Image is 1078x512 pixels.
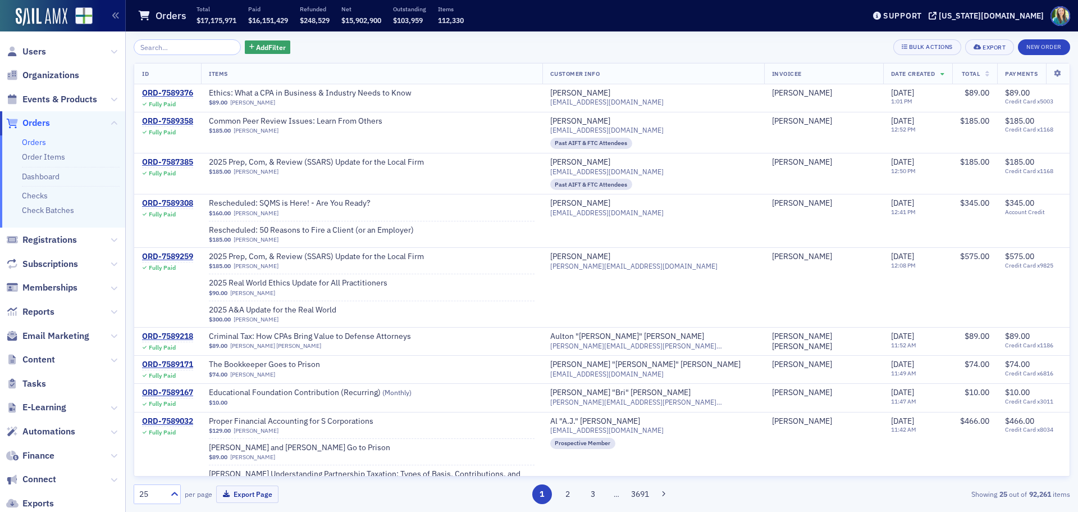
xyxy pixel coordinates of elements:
[142,198,193,209] a: ORD-7589308
[772,157,875,167] span: Glenn Blankinchip
[1005,157,1034,167] span: $185.00
[209,157,424,167] span: 2025 Prep, Com, & Review (SSARS) Update for the Local Firm
[209,443,390,453] span: Todd and Julie Chrisley Go to Prison
[300,16,330,25] span: $248,529
[1005,70,1038,78] span: Payments
[550,167,664,176] span: [EMAIL_ADDRESS][DOMAIN_NAME]
[209,210,231,217] span: $160.00
[209,225,414,235] a: Rescheduled: 50 Reasons to Fire a Client (or an Employer)
[209,305,350,315] a: 2025 A&A Update for the Real World
[772,360,875,370] span: Ben Adams
[22,378,46,390] span: Tasks
[772,88,832,98] div: [PERSON_NAME]
[22,234,77,246] span: Registrations
[209,88,412,98] a: Ethics: What a CPA in Business & Industry Needs to Know
[772,416,875,427] span: A.J. Reese
[6,117,50,129] a: Orders
[22,282,77,294] span: Memberships
[209,198,371,209] span: Rescheduled: SQMS is Here! - Are You Ready?
[142,157,193,167] a: ORD-7587385
[550,438,616,449] div: Prospective Member
[550,426,664,434] span: [EMAIL_ADDRESS][DOMAIN_NAME]
[234,236,278,243] a: [PERSON_NAME]
[772,416,832,427] div: [PERSON_NAME]
[550,88,610,98] a: [PERSON_NAME]
[929,12,1048,20] button: [US_STATE][DOMAIN_NAME]
[1005,398,1062,405] span: Credit Card x3011
[550,138,633,149] div: Past AIFT & FTC Attendees
[142,416,193,427] a: ORD-7589032
[22,46,46,58] span: Users
[1005,426,1062,433] span: Credit Card x8034
[965,331,989,341] span: $89.00
[550,126,664,134] span: [EMAIL_ADDRESS][DOMAIN_NAME]
[1005,116,1034,126] span: $185.00
[67,7,93,26] a: View Homepage
[22,497,54,510] span: Exports
[6,425,75,438] a: Automations
[209,360,350,370] a: The Bookkeeper Goes to Prison
[209,252,424,262] a: 2025 Prep, Com, & Review (SSARS) Update for the Local Firm
[550,98,664,106] span: [EMAIL_ADDRESS][DOMAIN_NAME]
[149,429,176,436] div: Fully Paid
[142,116,193,126] a: ORD-7589358
[22,117,50,129] span: Orders
[245,40,291,55] button: AddFilter
[197,5,236,13] p: Total
[891,387,914,397] span: [DATE]
[772,252,832,262] div: [PERSON_NAME]
[142,332,193,342] a: ORD-7589218
[149,170,176,177] div: Fully Paid
[891,125,916,133] time: 12:52 PM
[142,360,193,370] a: ORD-7589171
[891,369,916,377] time: 11:49 AM
[22,450,54,462] span: Finance
[772,360,832,370] a: [PERSON_NAME]
[341,5,381,13] p: Net
[230,289,275,297] a: [PERSON_NAME]
[209,278,387,288] a: 2025 Real World Ethics Update for All Practitioners
[6,282,77,294] a: Memberships
[6,450,54,462] a: Finance
[16,8,67,26] img: SailAMX
[960,251,989,261] span: $575.00
[883,11,922,21] div: Support
[1005,88,1030,98] span: $89.00
[216,486,278,503] button: Export Page
[149,372,176,379] div: Fully Paid
[550,70,600,78] span: Customer Info
[142,88,193,98] a: ORD-7589376
[209,168,231,175] span: $185.00
[891,397,916,405] time: 11:47 AM
[230,99,275,106] a: [PERSON_NAME]
[960,116,989,126] span: $185.00
[1005,198,1034,208] span: $345.00
[772,198,875,209] span: Chasity Sweatmon
[209,99,227,106] span: $89.00
[1005,359,1030,369] span: $74.00
[772,157,832,167] a: [PERSON_NAME]
[22,354,55,366] span: Content
[209,454,227,461] span: $89.00
[550,332,704,342] div: Aulton "[PERSON_NAME]" [PERSON_NAME]
[209,469,535,489] span: Surgent's Understanding Partnership Taxation: Types of Basis, Contributions, and Distributions
[75,7,93,25] img: SailAMX
[134,39,241,55] input: Search…
[891,251,914,261] span: [DATE]
[149,101,176,108] div: Fully Paid
[766,489,1070,499] div: Showing out of items
[6,378,46,390] a: Tasks
[248,5,288,13] p: Paid
[960,198,989,208] span: $345.00
[209,236,231,243] span: $185.00
[550,157,610,167] div: [PERSON_NAME]
[965,39,1014,55] button: Export
[393,16,423,25] span: $103,959
[22,69,79,81] span: Organizations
